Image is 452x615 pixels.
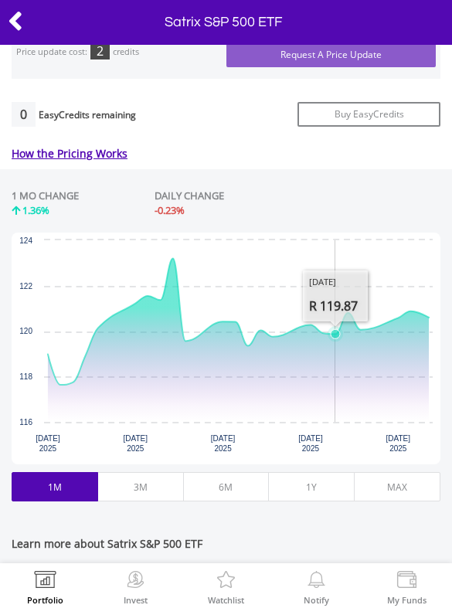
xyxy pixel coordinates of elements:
[12,189,79,203] div: 1 MO CHANGE
[12,536,440,563] span: Learn more about Satrix S&P 500 ETF
[90,42,110,59] div: 2
[208,571,244,604] a: Watchlist
[22,203,49,217] span: 1.36%
[12,472,98,501] button: 1M
[39,110,136,123] div: EasyCredits remaining
[298,434,323,453] text: [DATE] 2025
[183,472,270,501] button: 6M
[155,203,185,217] span: -0.23%
[19,327,32,335] text: 120
[19,372,32,381] text: 118
[19,236,32,245] text: 124
[387,571,427,604] a: My Funds
[226,42,437,67] button: Request A Price Update
[124,571,148,604] a: Invest
[16,46,87,58] div: Price update cost:
[297,102,440,127] a: Buy EasyCredits
[12,233,440,464] svg: Interactive chart
[33,571,57,593] img: View Portfolio
[211,434,236,453] text: [DATE] 2025
[354,472,440,501] button: MAX
[304,571,329,604] a: Notify
[331,330,340,339] path: Wednesday, 13 Aug 2025, 119.87.
[387,596,427,604] label: My Funds
[36,434,60,453] text: [DATE] 2025
[386,434,411,453] text: [DATE] 2025
[124,596,148,604] label: Invest
[12,102,36,127] div: 0
[268,472,355,501] button: 1Y
[395,571,419,593] img: View Funds
[304,571,328,593] img: View Notifications
[208,596,244,604] label: Watchlist
[27,571,63,604] a: Portfolio
[12,146,127,161] a: How the Pricing Works
[214,571,238,593] img: Watchlist
[27,596,63,604] label: Portfolio
[124,434,148,453] text: [DATE] 2025
[19,282,32,291] text: 122
[12,233,440,464] div: Chart. Highcharts interactive chart.
[155,189,369,203] div: DAILY CHANGE
[19,418,32,426] text: 116
[304,596,329,604] label: Notify
[124,571,148,593] img: Invest Now
[97,472,184,501] button: 3M
[113,46,139,58] div: credits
